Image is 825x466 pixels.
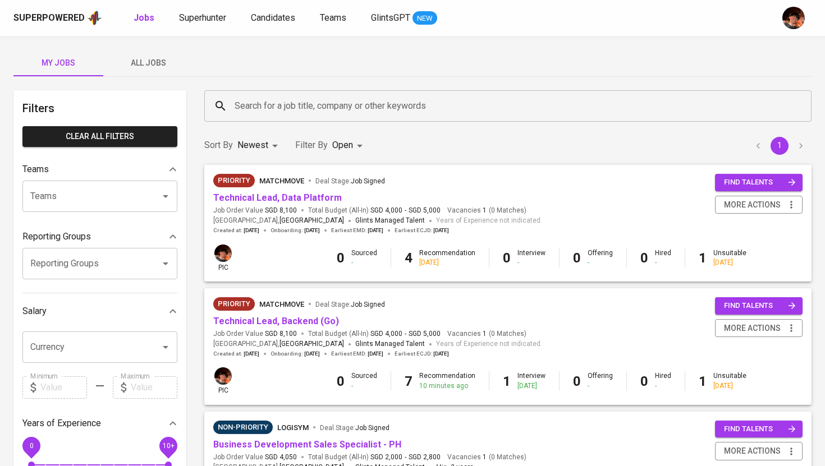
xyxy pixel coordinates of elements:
b: 0 [573,373,581,389]
div: New Job received from Demand Team [213,174,255,187]
span: Open [332,140,353,150]
span: SGD 2,000 [370,453,402,462]
b: 4 [405,250,412,266]
span: find talents [724,176,796,189]
span: 1 [481,329,487,339]
div: - [588,381,613,391]
p: Newest [237,139,268,152]
div: Hired [655,248,671,267]
span: NEW [412,13,437,24]
span: SGD 5,000 [409,329,441,339]
span: [DATE] [304,227,320,234]
a: Superhunter [179,11,228,25]
p: Reporting Groups [22,230,91,243]
input: Value [40,376,87,399]
div: [DATE] [419,258,475,267]
span: Job Signed [351,301,385,308]
div: - [655,381,671,391]
span: [DATE] [368,350,383,358]
span: Job Signed [351,177,385,185]
div: 10 minutes ago [419,381,475,391]
input: Value [131,376,177,399]
div: Unsuitable [713,371,746,390]
a: Technical Lead, Backend (Go) [213,316,339,326]
b: 7 [405,373,412,389]
a: Jobs [134,11,157,25]
span: [GEOGRAPHIC_DATA] , [213,339,344,350]
b: 0 [337,250,345,266]
span: - [405,206,406,215]
h6: Filters [22,99,177,117]
span: Total Budget (All-In) [308,453,441,462]
span: [GEOGRAPHIC_DATA] , [213,215,344,227]
div: Hired [655,371,671,390]
span: Teams [320,12,346,23]
span: SGD 2,800 [409,453,441,462]
span: Vacancies ( 0 Matches ) [447,453,526,462]
button: Open [158,339,173,355]
span: Total Budget (All-In) [308,329,441,339]
a: GlintsGPT NEW [371,11,437,25]
span: [DATE] [433,350,449,358]
b: 0 [640,250,648,266]
span: Deal Stage : [315,301,385,308]
span: 0 [29,441,33,449]
a: Candidates [251,11,297,25]
div: Salary [22,300,177,322]
span: Earliest ECJD : [395,227,449,234]
p: Sort By [204,139,233,152]
div: Offering [588,248,613,267]
span: Non-Priority [213,422,273,433]
p: Salary [22,304,47,318]
button: more actions [715,319,803,338]
span: Earliest EMD : [331,350,383,358]
span: Job Order Value [213,329,297,339]
span: [GEOGRAPHIC_DATA] [279,339,344,350]
div: pic [213,243,233,273]
span: find talents [724,299,796,312]
button: more actions [715,196,803,214]
span: SGD 5,000 [409,206,441,215]
div: Interview [517,371,546,390]
a: Teams [320,11,349,25]
span: 10+ [162,441,174,449]
span: Onboarding : [271,350,320,358]
img: diemas@glints.com [214,244,232,262]
div: Unsuitable [713,248,746,267]
span: SGD 4,000 [370,206,402,215]
span: SGD 4,050 [265,453,297,462]
span: Created at : [213,227,259,234]
span: [DATE] [244,227,259,234]
div: Superpowered [13,12,85,25]
span: - [405,453,406,462]
span: MatchMove [259,300,304,308]
span: SGD 8,100 [265,329,297,339]
span: Priority [213,175,255,186]
span: Deal Stage : [315,177,385,185]
button: find talents [715,421,803,438]
a: Superpoweredapp logo [13,10,102,26]
span: My Jobs [20,56,97,70]
span: Earliest EMD : [331,227,383,234]
button: find talents [715,297,803,315]
div: Open [332,135,366,156]
span: All Jobs [110,56,186,70]
div: Interview [517,248,546,267]
span: Superhunter [179,12,226,23]
b: 0 [337,373,345,389]
button: more actions [715,442,803,460]
span: more actions [724,198,781,212]
div: - [351,258,377,267]
span: SGD 4,000 [370,329,402,339]
div: pic [213,366,233,395]
div: Recommendation [419,371,475,390]
div: [DATE] [713,258,746,267]
span: [GEOGRAPHIC_DATA] [279,215,344,227]
span: Vacancies ( 0 Matches ) [447,329,526,339]
div: Teams [22,158,177,181]
span: Years of Experience not indicated. [436,215,542,227]
span: more actions [724,321,781,335]
span: Created at : [213,350,259,358]
b: 1 [503,373,511,389]
img: diemas@glints.com [782,7,805,29]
